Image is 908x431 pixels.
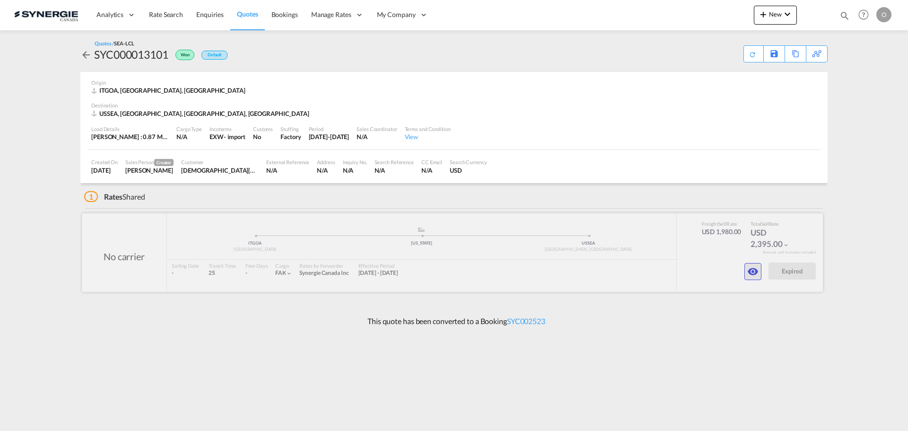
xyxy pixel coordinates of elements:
span: New [758,10,793,18]
md-icon: icon-arrow-left [80,49,92,61]
div: 8 Jul 2025 [91,166,118,175]
div: Customer [181,158,259,166]
md-icon: icon-plus 400-fg [758,9,769,20]
md-icon: icon-chevron-down [782,9,793,20]
div: View [405,132,451,141]
div: Destination [91,102,817,109]
div: Stuffing [280,125,301,132]
md-icon: icon-eye [747,266,759,277]
span: Bookings [271,10,298,18]
span: Rate Search [149,10,183,18]
div: Terms and Condition [405,125,451,132]
div: Default [201,51,227,60]
div: SHIVA TOUFIGHI [181,166,259,175]
div: N/A [343,166,367,175]
div: No [253,132,273,141]
span: Manage Rates [311,10,351,19]
div: N/A [421,166,442,175]
md-icon: icon-magnify [839,10,850,21]
div: Inquiry No. [343,158,367,166]
div: Sales Person [125,158,174,166]
div: Load Details [91,125,169,132]
span: Enquiries [196,10,224,18]
div: SYC000013101 [94,47,168,62]
div: icon-magnify [839,10,850,25]
p: This quote has been converted to a Booking [363,316,545,326]
div: Created On [91,158,118,166]
div: USSEA, Seattle, WA, Americas [91,109,312,118]
button: icon-plus 400-fgNewicon-chevron-down [754,6,797,25]
div: Search Currency [450,158,487,166]
div: Help [856,7,876,24]
div: Origin [91,79,817,86]
span: My Company [377,10,416,19]
div: Pablo Gomez Saldarriaga [125,166,174,175]
div: Save As Template [764,46,785,62]
span: Quotes [237,10,258,18]
div: Incoterms [210,125,245,132]
div: USD [450,166,487,175]
div: N/A [357,132,397,141]
div: Period [309,125,349,132]
div: ITGOA, Genova, Europe [91,86,248,95]
button: icon-eye [744,263,761,280]
div: Customs [253,125,273,132]
div: - import [224,132,245,141]
span: Rates [104,192,123,201]
div: Factory Stuffing [280,132,301,141]
div: External Reference [266,158,309,166]
div: Won [168,47,197,62]
img: 1f56c880d42311ef80fc7dca854c8e59.png [14,4,78,26]
div: Address [317,158,335,166]
div: N/A [176,132,202,141]
div: Sales Coordinator [357,125,397,132]
div: Quote PDF is not available at this time [749,46,759,58]
div: O [876,7,891,22]
span: SEA-LCL [114,40,134,46]
div: CC Email [421,158,442,166]
div: Quotes /SEA-LCL [95,40,134,47]
div: [PERSON_NAME] : 0.87 MT | Volumetric Wt : 8.09 CBM | Chargeable Wt : 8.09 W/M [91,132,169,141]
span: Creator [154,159,174,166]
div: N/A [317,166,335,175]
div: N/A [266,166,309,175]
span: ITGOA, [GEOGRAPHIC_DATA], [GEOGRAPHIC_DATA] [99,87,245,94]
a: SYC002523 [507,317,545,325]
span: Won [181,52,192,61]
span: 1 [84,191,98,202]
span: Help [856,7,872,23]
div: N/A [375,166,414,175]
div: Cargo Type [176,125,202,132]
md-icon: icon-refresh [748,50,757,59]
div: Shared [84,192,145,202]
div: EXW [210,132,224,141]
div: 31 Jul 2025 [309,132,349,141]
div: icon-arrow-left [80,47,94,62]
div: Search Reference [375,158,414,166]
span: Analytics [96,10,123,19]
